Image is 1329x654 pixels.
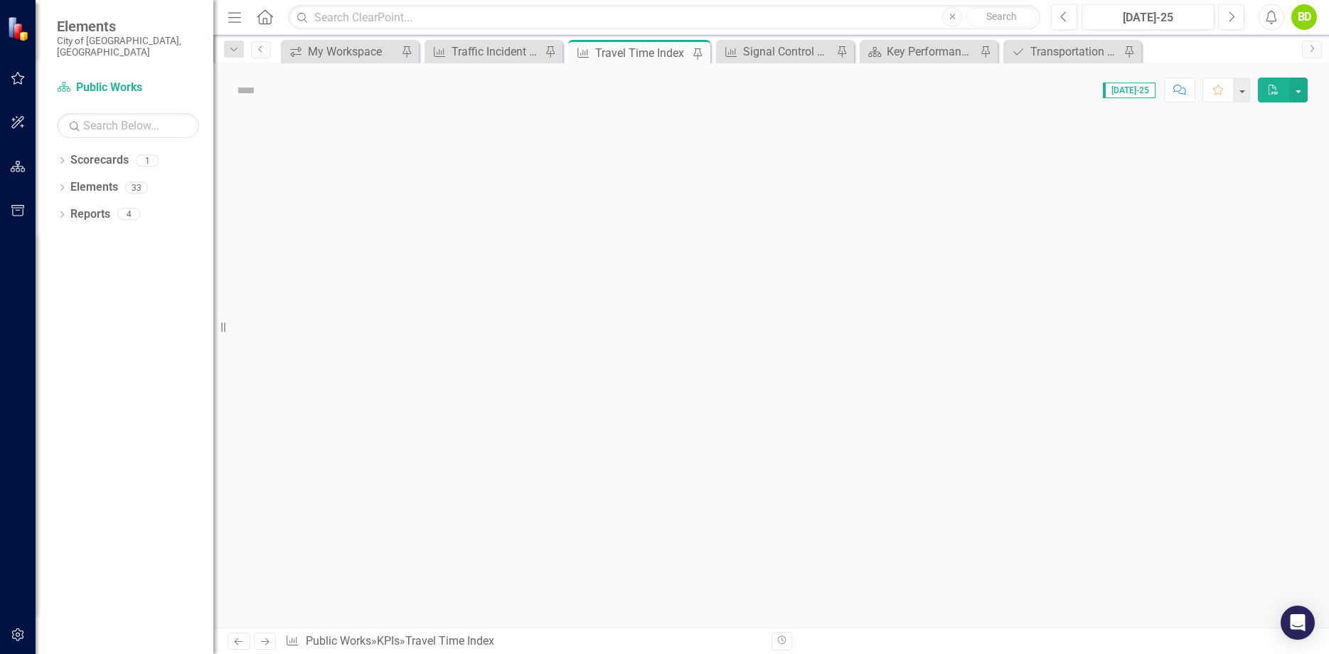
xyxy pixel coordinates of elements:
[117,209,140,221] div: 4
[887,43,976,60] div: Key Performance Indicator Report
[285,633,760,650] div: » »
[720,43,833,60] a: Signal Control % Uptime
[377,634,400,648] a: KPIs
[863,43,976,60] a: Key Performance Indicator Report
[1007,43,1120,60] a: Transportation Management
[288,5,1040,30] input: Search ClearPoint...
[1103,83,1155,98] span: [DATE]-25
[57,113,199,138] input: Search Below...
[595,44,689,62] div: Travel Time Index
[1291,4,1317,30] button: BD
[284,43,397,60] a: My Workspace
[125,181,148,194] div: 33
[1082,4,1215,30] button: [DATE]-25
[70,152,129,169] a: Scorecards
[1030,43,1120,60] div: Transportation Management
[235,79,257,102] img: Not Defined
[70,206,110,223] a: Reports
[452,43,541,60] div: Traffic Incident Confirmation
[966,7,1037,27] button: Search
[57,35,199,58] small: City of [GEOGRAPHIC_DATA], [GEOGRAPHIC_DATA]
[1087,9,1210,26] div: [DATE]-25
[308,43,397,60] div: My Workspace
[57,80,199,96] a: Public Works
[986,11,1017,22] span: Search
[743,43,833,60] div: Signal Control % Uptime
[1281,606,1315,640] div: Open Intercom Messenger
[405,634,494,648] div: Travel Time Index
[57,18,199,35] span: Elements
[306,634,371,648] a: Public Works
[136,154,159,167] div: 1
[428,43,541,60] a: Traffic Incident Confirmation
[7,16,32,41] img: ClearPoint Strategy
[70,179,118,196] a: Elements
